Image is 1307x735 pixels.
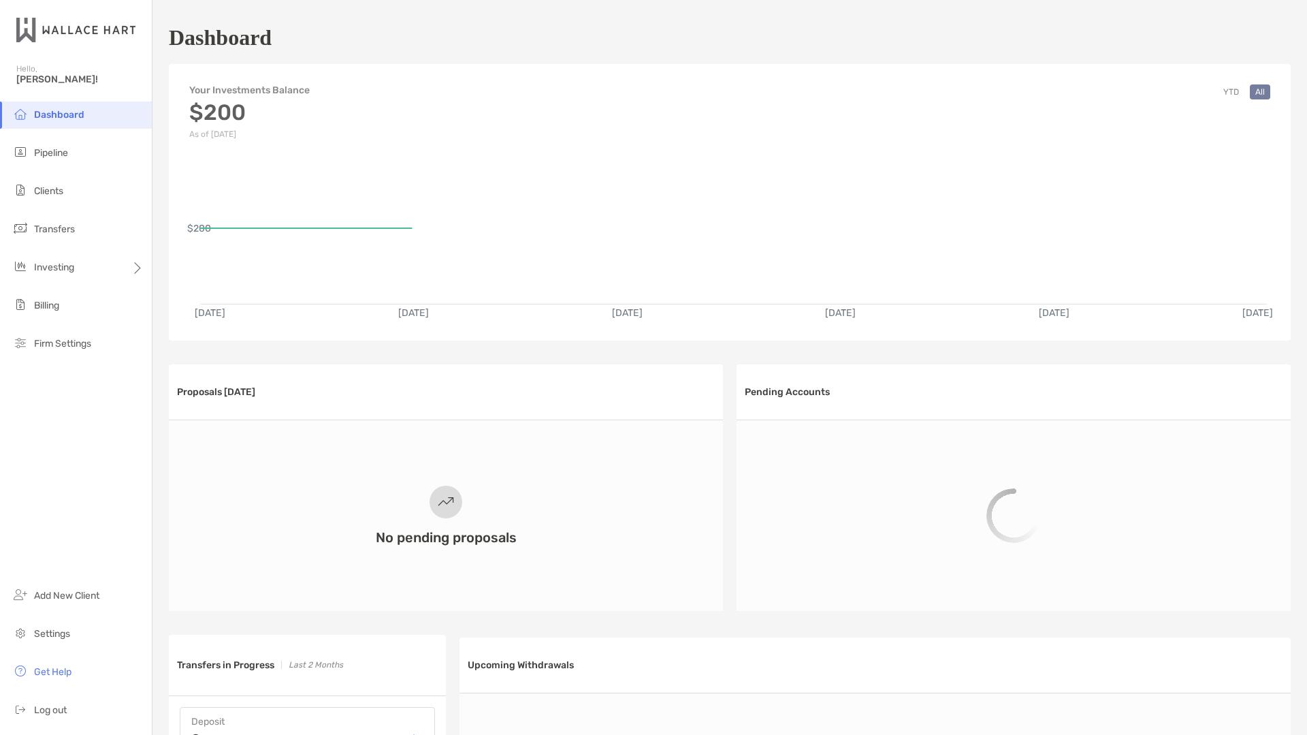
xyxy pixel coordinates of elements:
[12,625,29,641] img: settings icon
[34,262,74,273] span: Investing
[34,666,71,678] span: Get Help
[16,74,144,85] span: [PERSON_NAME]!
[398,307,429,319] text: [DATE]
[177,659,274,671] h3: Transfers in Progress
[12,334,29,351] img: firm-settings icon
[34,704,67,716] span: Log out
[12,106,29,122] img: dashboard icon
[612,307,643,319] text: [DATE]
[187,223,211,234] text: $200
[189,129,310,139] p: As of [DATE]
[289,657,343,674] p: Last 2 Months
[195,307,225,319] text: [DATE]
[189,99,310,125] h3: $200
[12,182,29,198] img: clients icon
[468,659,574,671] h3: Upcoming Withdrawals
[177,386,255,398] h3: Proposals [DATE]
[12,296,29,313] img: billing icon
[1218,84,1244,99] button: YTD
[34,185,63,197] span: Clients
[12,220,29,236] img: transfers icon
[12,663,29,679] img: get-help icon
[745,386,830,398] h3: Pending Accounts
[12,701,29,717] img: logout icon
[34,147,68,159] span: Pipeline
[1250,84,1270,99] button: All
[189,84,310,96] h4: Your Investments Balance
[1039,307,1069,319] text: [DATE]
[16,5,135,54] img: Zoe Logo
[34,223,75,235] span: Transfers
[34,109,84,121] span: Dashboard
[1242,307,1273,319] text: [DATE]
[34,300,59,311] span: Billing
[191,716,423,728] h4: Deposit
[169,25,272,50] h1: Dashboard
[12,144,29,160] img: pipeline icon
[34,338,91,349] span: Firm Settings
[376,529,517,546] h3: No pending proposals
[12,587,29,603] img: add_new_client icon
[34,590,99,601] span: Add New Client
[825,307,856,319] text: [DATE]
[34,628,70,640] span: Settings
[12,258,29,275] img: investing icon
